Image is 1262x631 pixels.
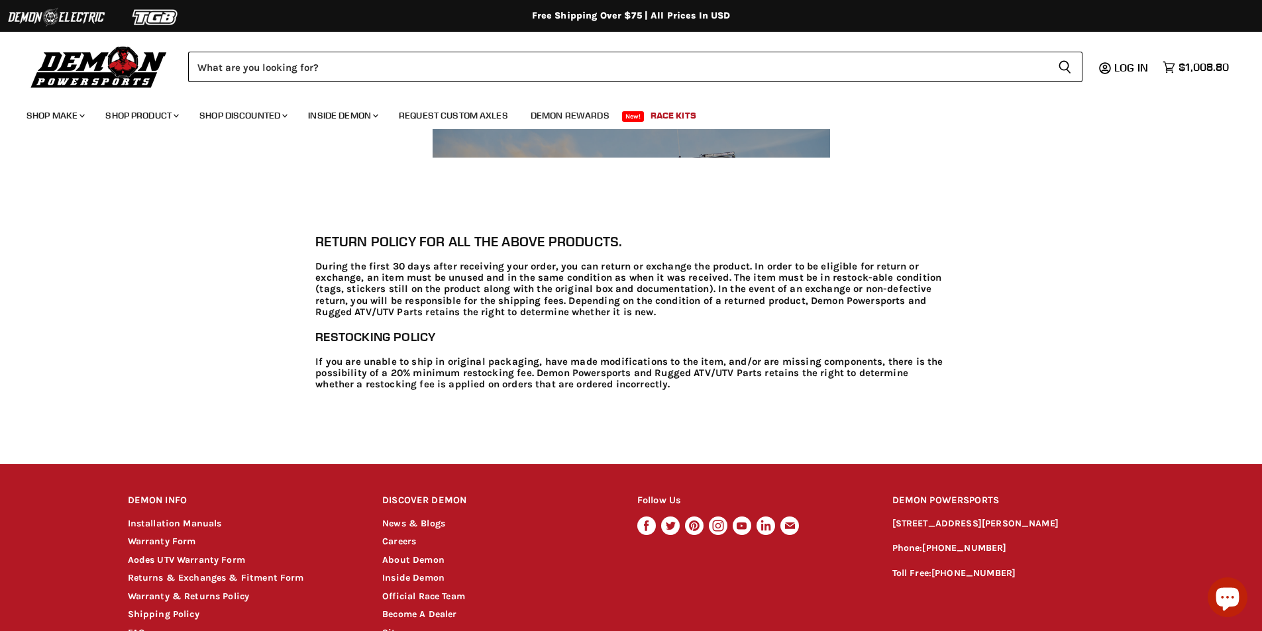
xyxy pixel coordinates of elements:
a: Log in [1108,62,1156,73]
a: News & Blogs [382,518,445,529]
p: Phone: [892,541,1135,556]
span: $1,008.80 [1179,61,1229,73]
a: Race Kits [641,102,706,129]
ul: Main menu [17,97,1226,129]
img: Demon Powersports [26,43,172,90]
span: Log in [1114,61,1148,74]
a: Become A Dealer [382,608,456,620]
h3: Restocking Policy [315,330,947,344]
a: Shop Make [17,102,93,129]
a: Shipping Policy [128,608,199,620]
a: [PHONE_NUMBER] [922,542,1006,554]
a: Shop Product [95,102,187,129]
h2: DISCOVER DEMON [382,485,612,516]
a: [PHONE_NUMBER] [931,567,1016,579]
button: Search [1047,52,1082,82]
a: Warranty Form [128,536,196,547]
img: TGB Logo 2 [106,5,205,30]
input: Search [188,52,1047,82]
img: Demon Electric Logo 2 [7,5,106,30]
a: About Demon [382,554,445,565]
a: Installation Manuals [128,518,222,529]
form: Product [188,52,1082,82]
h2: RETURN POLICY FOR ALL THE ABOVE PRODUCTS. [315,234,947,250]
a: Warranty & Returns Policy [128,591,250,602]
a: Inside Demon [382,572,445,583]
p: Toll Free: [892,566,1135,581]
h2: DEMON POWERSPORTS [892,485,1135,516]
a: Inside Demon [298,102,386,129]
a: Official Race Team [382,591,465,602]
p: During the first 30 days after receiving your order, you can return or exchange the product. In o... [315,261,947,318]
p: [STREET_ADDRESS][PERSON_NAME] [892,516,1135,532]
a: $1,008.80 [1156,58,1236,77]
a: Returns & Exchanges & Fitment Form [128,572,304,583]
h1: Returns & Exchanges Request Form [459,155,804,198]
a: Request Custom Axles [389,102,518,129]
a: Demon Rewards [521,102,619,129]
inbox-online-store-chat: Shopify online store chat [1204,577,1251,620]
a: Aodes UTV Warranty Form [128,554,245,565]
h2: Follow Us [637,485,867,516]
a: Shop Discounted [189,102,295,129]
a: Careers [382,536,416,547]
span: New! [622,111,645,122]
p: If you are unable to ship in original packaging, have made modifications to the item, and/or are ... [315,356,947,391]
h2: DEMON INFO [128,485,358,516]
div: Free Shipping Over $75 | All Prices In USD [101,10,1161,22]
